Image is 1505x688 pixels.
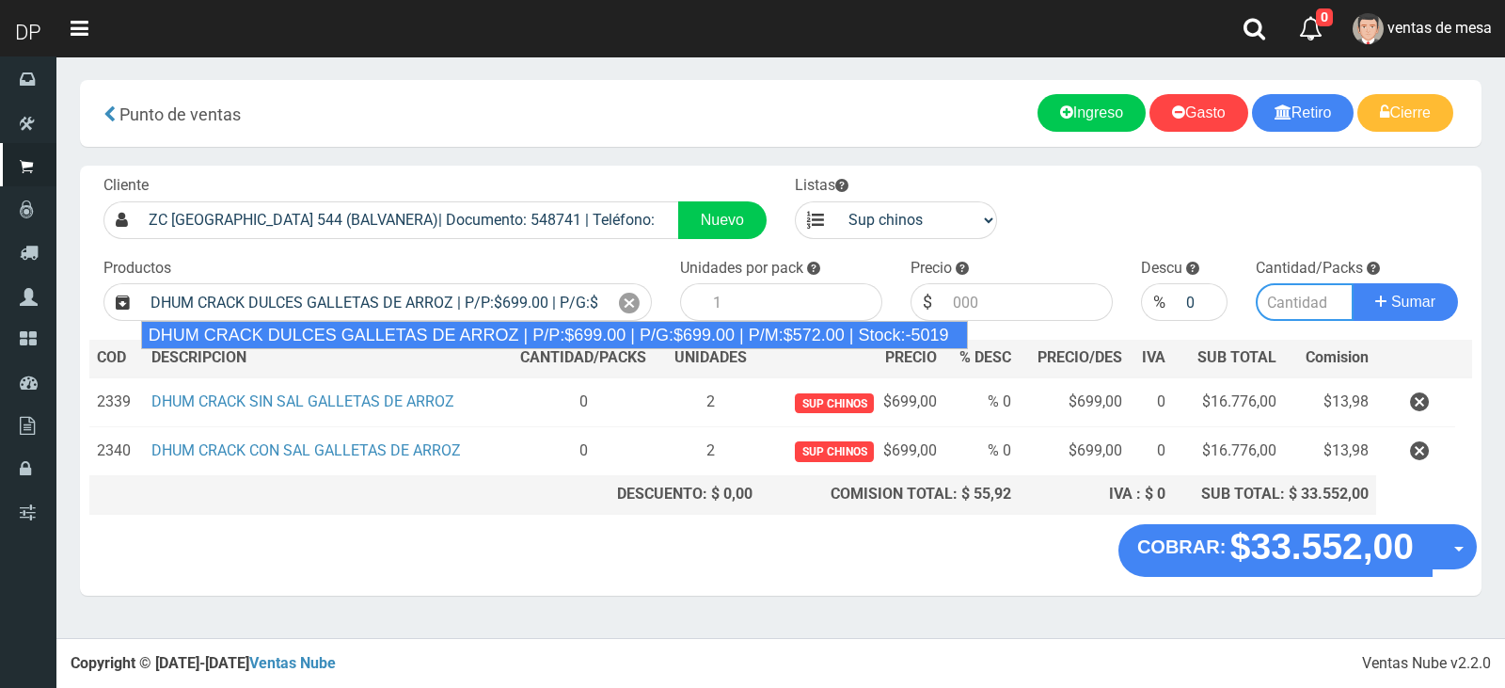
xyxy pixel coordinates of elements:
span: CRIPCION [179,348,246,366]
label: Cliente [103,175,149,197]
td: 0 [505,427,662,476]
strong: Copyright © [DATE]-[DATE] [71,654,336,672]
td: $699,00 [760,427,944,476]
td: 2340 [89,427,144,476]
strong: $33.552,00 [1230,526,1414,567]
label: Productos [103,258,171,280]
td: $699,00 [1019,427,1130,476]
td: 0 [505,377,662,427]
td: 0 [1130,427,1173,476]
strong: COBRAR: [1137,536,1226,557]
td: $699,00 [760,377,944,427]
div: DESCUENTO: $ 0,00 [513,484,752,505]
button: Sumar [1353,283,1458,321]
input: 1 [704,283,882,321]
img: User Image [1353,13,1384,44]
td: $13,98 [1284,427,1376,476]
a: Cierre [1357,94,1453,132]
td: 2339 [89,377,144,427]
a: Nuevo [678,201,767,239]
span: Sup chinos [795,393,873,413]
th: COD [89,340,144,377]
span: Sumar [1391,294,1435,310]
td: $16.776,00 [1173,427,1284,476]
a: Ingreso [1038,94,1146,132]
button: COBRAR: $33.552,00 [1118,524,1433,577]
span: Punto de ventas [119,104,241,124]
h4: Listo! [76,590,347,609]
button: × [351,588,367,618]
th: UNIDADES [662,340,760,377]
input: Cantidad [1256,283,1354,321]
a: DHUM CRACK CON SAL GALLETAS DE ARROZ [151,441,461,459]
label: Precio [911,258,952,280]
label: Cantidad/Packs [1256,258,1363,280]
th: CANTIDAD/PACKS [505,340,662,377]
div: COMISION TOTAL: $ 55,92 [768,484,1011,505]
td: 0 [1130,377,1173,427]
td: $13,98 [1284,377,1376,427]
a: DHUM CRACK SIN SAL GALLETAS DE ARROZ [151,392,454,410]
span: SUB TOTAL [1197,347,1276,369]
td: 2 [662,377,760,427]
div: Ventas Nube v2.2.0 [1362,653,1491,675]
span: Comision [1306,347,1369,369]
a: Ventas Nube [249,654,336,672]
a: Retiro [1252,94,1354,132]
div: $ [911,283,943,321]
td: % 0 [944,377,1019,427]
label: Listas [795,175,848,197]
label: Descu [1141,258,1182,280]
input: Introduzca el nombre del producto [141,283,608,321]
span: IVA [1142,348,1165,366]
input: 000 [1177,283,1228,321]
td: 2 [662,427,760,476]
a: Gasto [1149,94,1248,132]
span: % DESC [959,348,1011,366]
td: $16.776,00 [1173,377,1284,427]
div: IVA : $ 0 [1026,484,1165,505]
span: Sup chinos [795,441,873,461]
td: $699,00 [1019,377,1130,427]
input: 000 [943,283,1113,321]
div: SUB TOTAL: $ 33.552,00 [1180,484,1369,505]
input: Consumidor Final [139,201,679,239]
span: PRECIO/DES [1038,348,1122,366]
span: ventas de mesa [1387,19,1492,37]
th: DES [144,340,505,377]
label: Unidades por pack [680,258,803,280]
span: PRECIO [885,347,937,369]
td: % 0 [944,427,1019,476]
span: 0 [1316,8,1333,26]
div: % [1141,283,1177,321]
div: DHUM CRACK DULCES GALLETAS DE ARROZ | P/P:$699.00 | P/G:$699.00 | P/M:$572.00 | Stock:-5019 [141,321,968,349]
